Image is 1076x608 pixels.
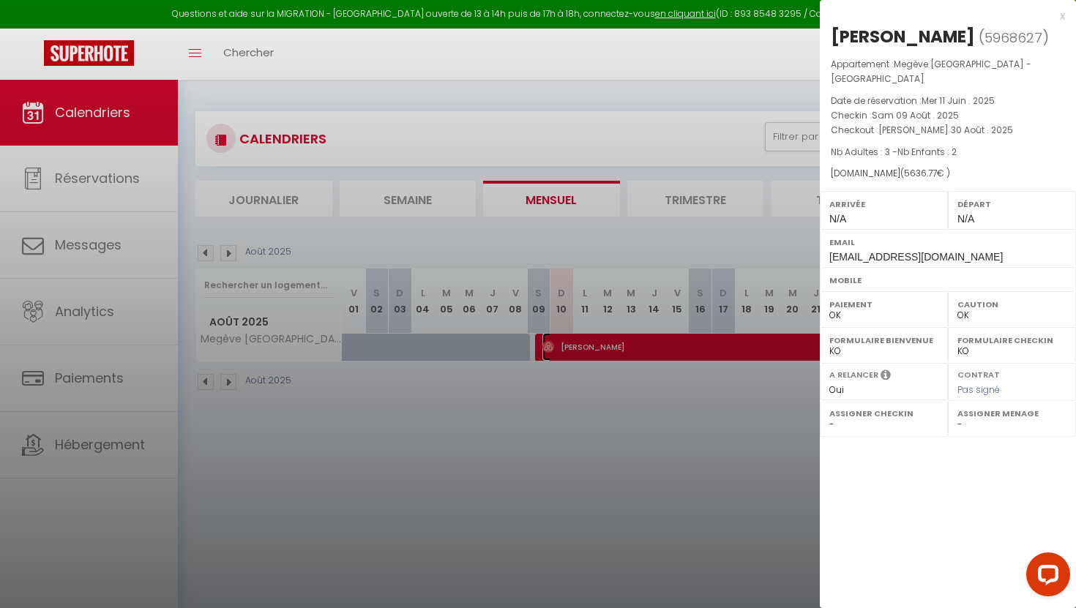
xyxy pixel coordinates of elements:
[957,383,1000,396] span: Pas signé
[900,167,950,179] span: ( € )
[831,58,1031,85] span: Megève [GEOGRAPHIC_DATA] - [GEOGRAPHIC_DATA]
[957,369,1000,378] label: Contrat
[829,235,1066,249] label: Email
[904,167,937,179] span: 5636.77
[831,25,975,48] div: [PERSON_NAME]
[979,27,1049,48] span: ( )
[831,94,1065,108] p: Date de réservation :
[957,333,1066,348] label: Formulaire Checkin
[831,57,1065,86] p: Appartement :
[829,406,938,421] label: Assigner Checkin
[829,213,846,225] span: N/A
[829,333,938,348] label: Formulaire Bienvenue
[957,197,1066,211] label: Départ
[957,406,1066,421] label: Assigner Menage
[872,109,959,121] span: Sam 09 Août . 2025
[985,29,1042,47] span: 5968627
[1015,547,1076,608] iframe: LiveChat chat widget
[831,146,957,158] span: Nb Adultes : 3 -
[957,297,1066,312] label: Caution
[829,251,1003,263] span: [EMAIL_ADDRESS][DOMAIN_NAME]
[829,197,938,211] label: Arrivée
[922,94,995,107] span: Mer 11 Juin . 2025
[831,123,1065,138] p: Checkout :
[829,369,878,381] label: A relancer
[878,124,1013,136] span: [PERSON_NAME] 30 Août . 2025
[829,297,938,312] label: Paiement
[831,108,1065,123] p: Checkin :
[957,213,974,225] span: N/A
[829,273,1066,288] label: Mobile
[881,369,891,385] i: Sélectionner OUI si vous souhaiter envoyer les séquences de messages post-checkout
[831,167,1065,181] div: [DOMAIN_NAME]
[897,146,957,158] span: Nb Enfants : 2
[820,7,1065,25] div: x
